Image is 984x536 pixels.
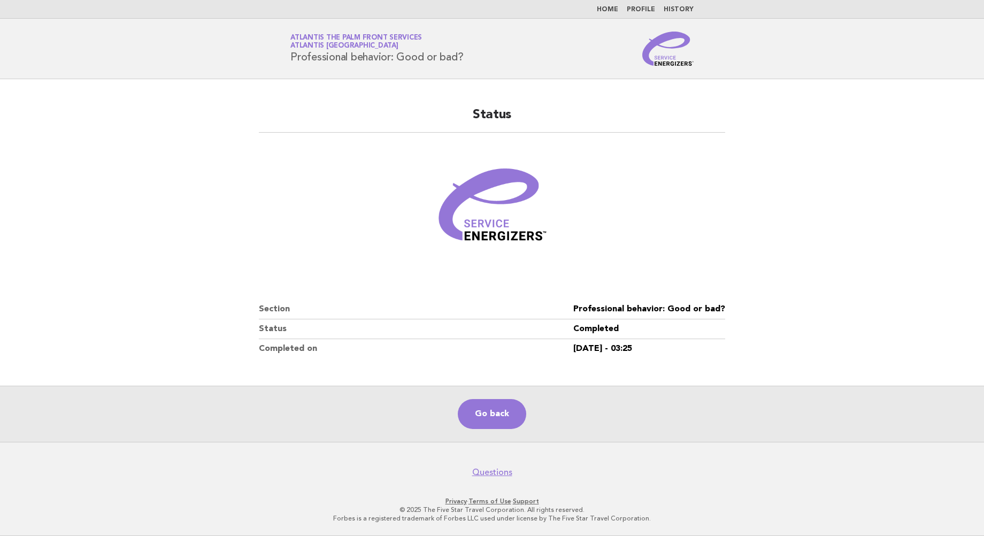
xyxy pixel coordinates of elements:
[259,339,573,358] dt: Completed on
[290,43,398,50] span: Atlantis [GEOGRAPHIC_DATA]
[259,106,725,133] h2: Status
[165,497,819,506] p: · ·
[597,6,618,13] a: Home
[458,399,526,429] a: Go back
[472,467,512,478] a: Questions
[573,300,725,319] dd: Professional behavior: Good or bad?
[259,300,573,319] dt: Section
[573,319,725,339] dd: Completed
[573,339,725,358] dd: [DATE] - 03:25
[627,6,655,13] a: Profile
[664,6,694,13] a: History
[642,32,694,66] img: Service Energizers
[513,497,539,505] a: Support
[290,35,463,63] h1: Professional behavior: Good or bad?
[290,34,422,49] a: Atlantis The Palm Front ServicesAtlantis [GEOGRAPHIC_DATA]
[468,497,511,505] a: Terms of Use
[259,319,573,339] dt: Status
[445,497,467,505] a: Privacy
[165,514,819,523] p: Forbes is a registered trademark of Forbes LLC used under license by The Five Star Travel Corpora...
[165,506,819,514] p: © 2025 The Five Star Travel Corporation. All rights reserved.
[428,146,556,274] img: Verified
